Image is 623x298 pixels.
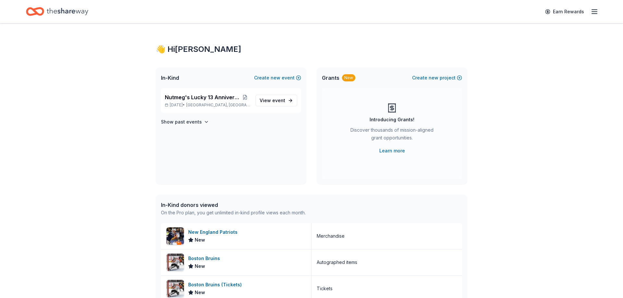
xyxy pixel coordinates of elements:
div: In-Kind donors viewed [161,201,306,209]
a: Learn more [379,147,405,155]
button: Createnewevent [254,74,301,82]
div: New England Patriots [188,228,240,236]
h4: Show past events [161,118,202,126]
a: Home [26,4,88,19]
span: Grants [322,74,339,82]
p: [DATE] • [165,102,250,108]
div: Tickets [317,285,333,292]
img: Image for Boston Bruins (Tickets) [166,280,184,297]
span: new [429,74,438,82]
a: Earn Rewards [541,6,588,18]
span: Nutmeg's Lucky 13 Anniversary Event [165,93,240,101]
span: New [195,289,205,296]
div: On the Pro plan, you get unlimited in-kind profile views each month. [161,209,306,217]
span: View [260,97,285,104]
img: Image for Boston Bruins [166,254,184,271]
span: New [195,262,205,270]
button: Createnewproject [412,74,462,82]
button: Show past events [161,118,209,126]
span: new [271,74,280,82]
div: 👋 Hi [PERSON_NAME] [156,44,467,54]
div: Merchandise [317,232,345,240]
div: New [342,74,355,81]
div: Discover thousands of mission-aligned grant opportunities. [348,126,436,144]
span: In-Kind [161,74,179,82]
img: Image for New England Patriots [166,227,184,245]
div: Autographed items [317,258,357,266]
div: Boston Bruins (Tickets) [188,281,244,289]
div: Boston Bruins [188,255,223,262]
span: New [195,236,205,244]
span: [GEOGRAPHIC_DATA], [GEOGRAPHIC_DATA] [186,102,250,108]
span: event [272,98,285,103]
div: Introducing Grants! [370,116,414,124]
a: View event [255,95,297,106]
